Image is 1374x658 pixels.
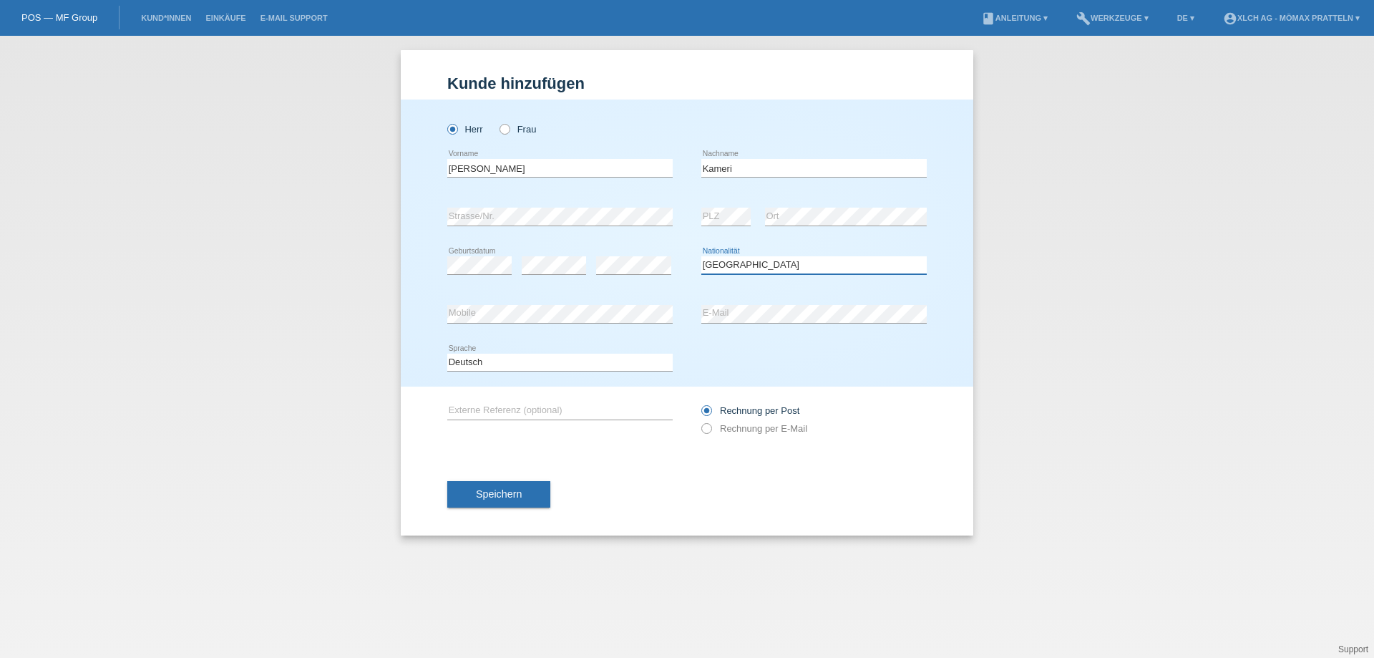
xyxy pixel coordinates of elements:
[253,14,335,22] a: E-Mail Support
[981,11,995,26] i: book
[701,423,711,441] input: Rechnung per E-Mail
[476,488,522,500] span: Speichern
[974,14,1055,22] a: bookAnleitung ▾
[198,14,253,22] a: Einkäufe
[447,124,457,133] input: Herr
[447,74,927,92] h1: Kunde hinzufügen
[21,12,97,23] a: POS — MF Group
[500,124,536,135] label: Frau
[1076,11,1091,26] i: build
[1069,14,1156,22] a: buildWerkzeuge ▾
[1170,14,1202,22] a: DE ▾
[447,481,550,508] button: Speichern
[1338,644,1368,654] a: Support
[1216,14,1367,22] a: account_circleXLCH AG - Mömax Pratteln ▾
[134,14,198,22] a: Kund*innen
[1223,11,1237,26] i: account_circle
[447,124,483,135] label: Herr
[701,405,799,416] label: Rechnung per Post
[701,423,807,434] label: Rechnung per E-Mail
[701,405,711,423] input: Rechnung per Post
[500,124,509,133] input: Frau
